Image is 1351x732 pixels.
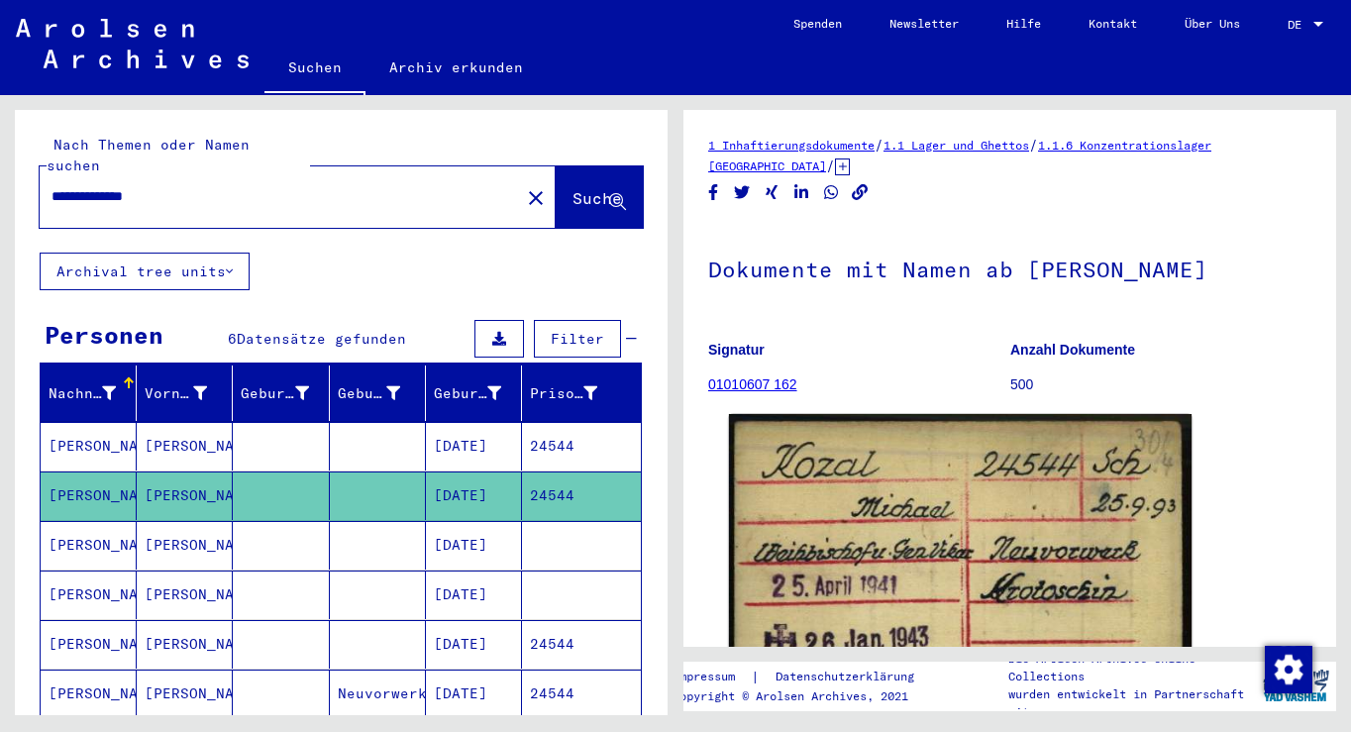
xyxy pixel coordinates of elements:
div: Vorname [145,383,207,404]
mat-label: Nach Themen oder Namen suchen [47,136,250,174]
img: Arolsen_neg.svg [16,19,249,68]
span: / [875,136,883,154]
mat-header-cell: Geburtsname [233,366,329,421]
span: / [1029,136,1038,154]
a: 1 Inhaftierungsdokumente [708,138,875,153]
h1: Dokumente mit Namen ab [PERSON_NAME] [708,224,1311,311]
button: Share on LinkedIn [791,180,812,205]
p: wurden entwickelt in Partnerschaft mit [1008,685,1255,721]
mat-cell: 24544 [522,620,641,669]
button: Copy link [850,180,871,205]
a: 01010607 162 [708,376,797,392]
mat-cell: [PERSON_NAME] [41,471,137,520]
a: 1.1 Lager und Ghettos [883,138,1029,153]
button: Suche [556,166,643,228]
button: Share on Xing [762,180,782,205]
a: Archiv erkunden [365,44,547,91]
button: Share on WhatsApp [821,180,842,205]
button: Filter [534,320,621,358]
mat-cell: [PERSON_NAME] [41,620,137,669]
button: Clear [516,177,556,217]
div: Geburtsname [241,377,333,409]
mat-header-cell: Nachname [41,366,137,421]
p: Die Arolsen Archives Online-Collections [1008,650,1255,685]
mat-cell: [PERSON_NAME] [41,571,137,619]
mat-cell: [DATE] [426,670,522,718]
span: / [826,157,835,174]
a: Suchen [264,44,365,95]
div: Geburtsdatum [434,377,526,409]
button: Share on Facebook [703,180,724,205]
div: Geburtsname [241,383,308,404]
button: Archival tree units [40,253,250,290]
mat-cell: [DATE] [426,620,522,669]
button: Share on Twitter [732,180,753,205]
mat-header-cell: Geburt‏ [330,366,426,421]
div: Nachname [49,377,141,409]
div: Geburtsdatum [434,383,501,404]
div: | [673,667,938,687]
div: Zustimmung ändern [1264,645,1311,692]
span: Suche [572,188,622,208]
b: Anzahl Dokumente [1010,342,1135,358]
p: 500 [1010,374,1311,395]
b: Signatur [708,342,765,358]
mat-cell: [PERSON_NAME] [137,620,233,669]
mat-cell: [PERSON_NAME] [137,422,233,471]
div: Prisoner # [530,383,597,404]
mat-cell: Neuvorwerk [330,670,426,718]
a: Impressum [673,667,751,687]
a: Datenschutzerklärung [760,667,938,687]
mat-header-cell: Vorname [137,366,233,421]
div: Vorname [145,377,232,409]
mat-header-cell: Geburtsdatum [426,366,522,421]
mat-cell: [PERSON_NAME] [41,422,137,471]
mat-cell: [DATE] [426,422,522,471]
mat-cell: [PERSON_NAME] [137,521,233,570]
div: Nachname [49,383,116,404]
div: Geburt‏ [338,377,425,409]
mat-cell: [PERSON_NAME] [41,670,137,718]
mat-cell: [DATE] [426,471,522,520]
div: Personen [45,317,163,353]
div: Prisoner # [530,377,622,409]
mat-cell: 24544 [522,422,641,471]
img: yv_logo.png [1259,661,1333,710]
mat-cell: [PERSON_NAME] [137,571,233,619]
img: Zustimmung ändern [1265,646,1312,693]
span: Datensätze gefunden [237,330,406,348]
span: Filter [551,330,604,348]
mat-cell: 24544 [522,670,641,718]
p: Copyright © Arolsen Archives, 2021 [673,687,938,705]
mat-cell: [PERSON_NAME] [41,521,137,570]
mat-cell: 24544 [522,471,641,520]
div: Geburt‏ [338,383,400,404]
mat-cell: [PERSON_NAME] [137,471,233,520]
mat-icon: close [524,186,548,210]
span: DE [1288,18,1309,32]
mat-header-cell: Prisoner # [522,366,641,421]
span: 6 [228,330,237,348]
mat-cell: [DATE] [426,571,522,619]
mat-cell: [PERSON_NAME] [137,670,233,718]
mat-cell: [DATE] [426,521,522,570]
